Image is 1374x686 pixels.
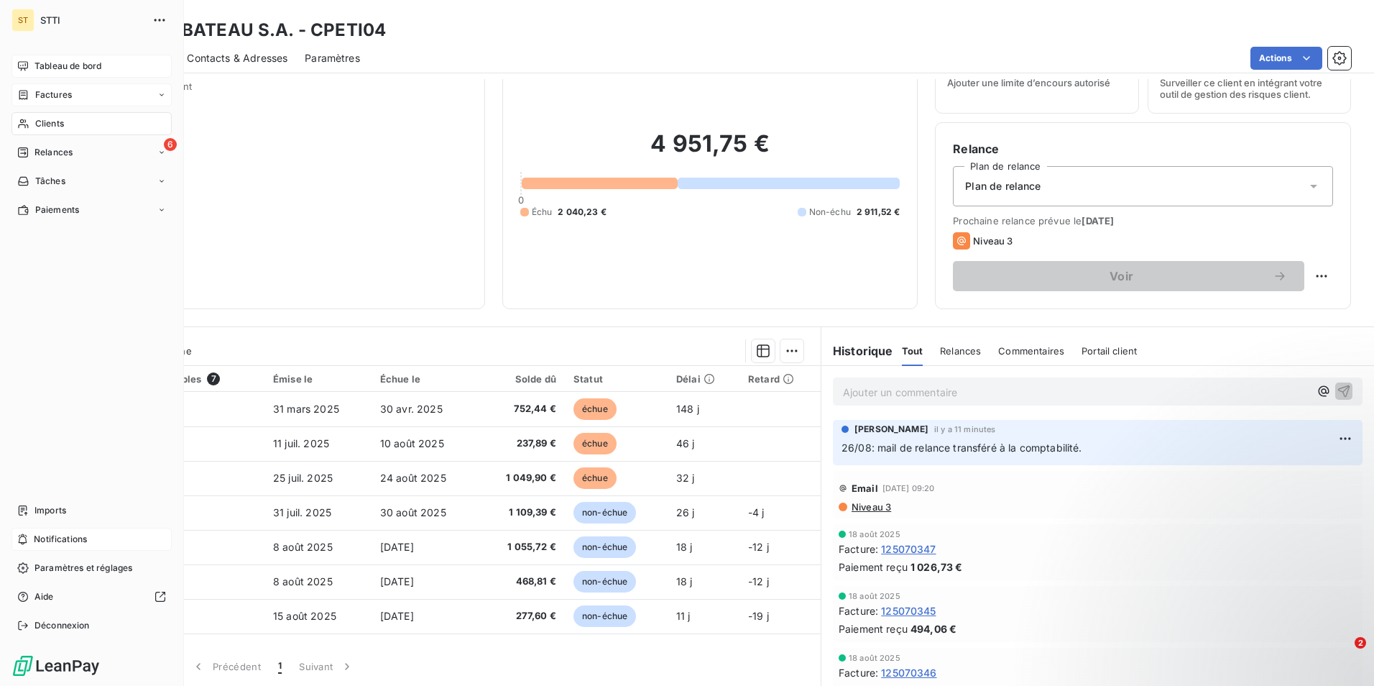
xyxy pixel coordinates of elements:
span: 1 [278,659,282,674]
h6: Historique [821,342,893,360]
span: Facture : [839,541,878,557]
div: ST [11,9,34,32]
div: Émise le [273,373,363,385]
span: échue [573,398,617,420]
iframe: Intercom live chat [1325,637,1360,672]
span: Commentaires [998,345,1064,357]
span: [DATE] [380,541,414,553]
a: Aide [11,585,172,608]
span: Paiements [35,203,79,216]
a: Paramètres et réglages [11,557,172,580]
span: 125070345 [881,603,936,618]
span: Factures [35,88,72,101]
span: Facture : [839,603,878,618]
a: Tableau de bord [11,55,172,78]
span: [DATE] [1082,215,1114,227]
span: [DATE] [380,610,414,622]
span: 0 [518,194,524,206]
span: Facture : [839,665,878,680]
span: Relances [34,146,73,159]
span: 26 j [676,506,695,518]
span: 494,06 € [910,621,956,636]
h2: 4 951,75 € [520,129,900,173]
span: 30 août 2025 [380,506,446,518]
span: Tableau de bord [34,60,101,73]
h3: PETIT BATEAU S.A. - CPETI04 [126,17,386,43]
span: 277,60 € [487,609,556,623]
span: Non-échu [809,206,851,219]
span: 32 j [676,472,695,484]
span: 25 juil. 2025 [273,472,333,484]
span: Paramètres [305,51,360,65]
span: 24 août 2025 [380,472,446,484]
span: Prochaine relance prévue le [953,215,1333,227]
button: 1 [269,651,290,682]
a: Factures [11,83,172,106]
span: 18 août 2025 [849,530,900,539]
span: non-échue [573,605,636,627]
span: non-échue [573,571,636,593]
span: échue [573,467,617,489]
span: Paramètres et réglages [34,562,132,575]
span: 237,89 € [487,436,556,451]
img: Logo LeanPay [11,654,101,677]
span: 8 août 2025 [273,575,333,587]
a: 6Relances [11,141,172,164]
span: Propriétés Client [116,81,467,101]
button: Voir [953,261,1304,291]
span: -4 j [748,506,765,518]
span: Déconnexion [34,619,90,632]
span: 752,44 € [487,402,556,416]
span: Aide [34,590,54,603]
span: Niveau 3 [850,501,891,513]
span: 18 août 2025 [849,592,900,600]
span: 18 j [676,541,693,553]
span: 1 109,39 € [487,506,556,520]
span: Contacts & Adresses [187,51,287,65]
span: Niveau 3 [973,235,1013,247]
span: 31 mars 2025 [273,403,339,415]
span: 125070347 [881,541,936,557]
span: Voir [970,270,1273,282]
span: 468,81 € [487,575,556,589]
span: Portail client [1082,345,1137,357]
span: échue [573,433,617,454]
span: 6 [164,138,177,151]
span: 8 août 2025 [273,541,333,553]
span: Relances [940,345,981,357]
span: 10 août 2025 [380,437,444,449]
span: 2 911,52 € [857,206,900,219]
span: Paiement reçu [839,559,908,575]
span: Clients [35,117,64,130]
span: il y a 11 minutes [934,425,996,434]
span: 26/08: mail de relance transféré à la comptabilité. [842,442,1082,454]
span: 11 j [676,610,691,622]
a: Tâches [11,170,172,193]
span: 7 [207,372,220,385]
span: 1 049,90 € [487,471,556,485]
h6: Relance [953,140,1333,157]
span: 2 040,23 € [558,206,607,219]
span: 1 026,73 € [910,559,963,575]
button: Actions [1250,47,1322,70]
span: Notifications [34,533,87,546]
span: -19 j [748,610,769,622]
span: -12 j [748,575,769,587]
div: Délai [676,373,731,385]
span: Paiement reçu [839,621,908,636]
a: Imports [11,499,172,522]
button: Précédent [183,651,269,682]
span: [DATE] 09:20 [882,484,935,493]
span: STTI [40,14,144,26]
span: non-échue [573,536,636,558]
span: 18 j [676,575,693,587]
span: Email [852,483,878,494]
span: 30 avr. 2025 [380,403,443,415]
span: 46 j [676,437,695,449]
span: Imports [34,504,66,517]
span: Échu [532,206,553,219]
div: Solde dû [487,373,556,385]
iframe: Intercom notifications message [1087,546,1374,647]
span: Plan de relance [965,179,1041,193]
span: 15 août 2025 [273,610,336,622]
